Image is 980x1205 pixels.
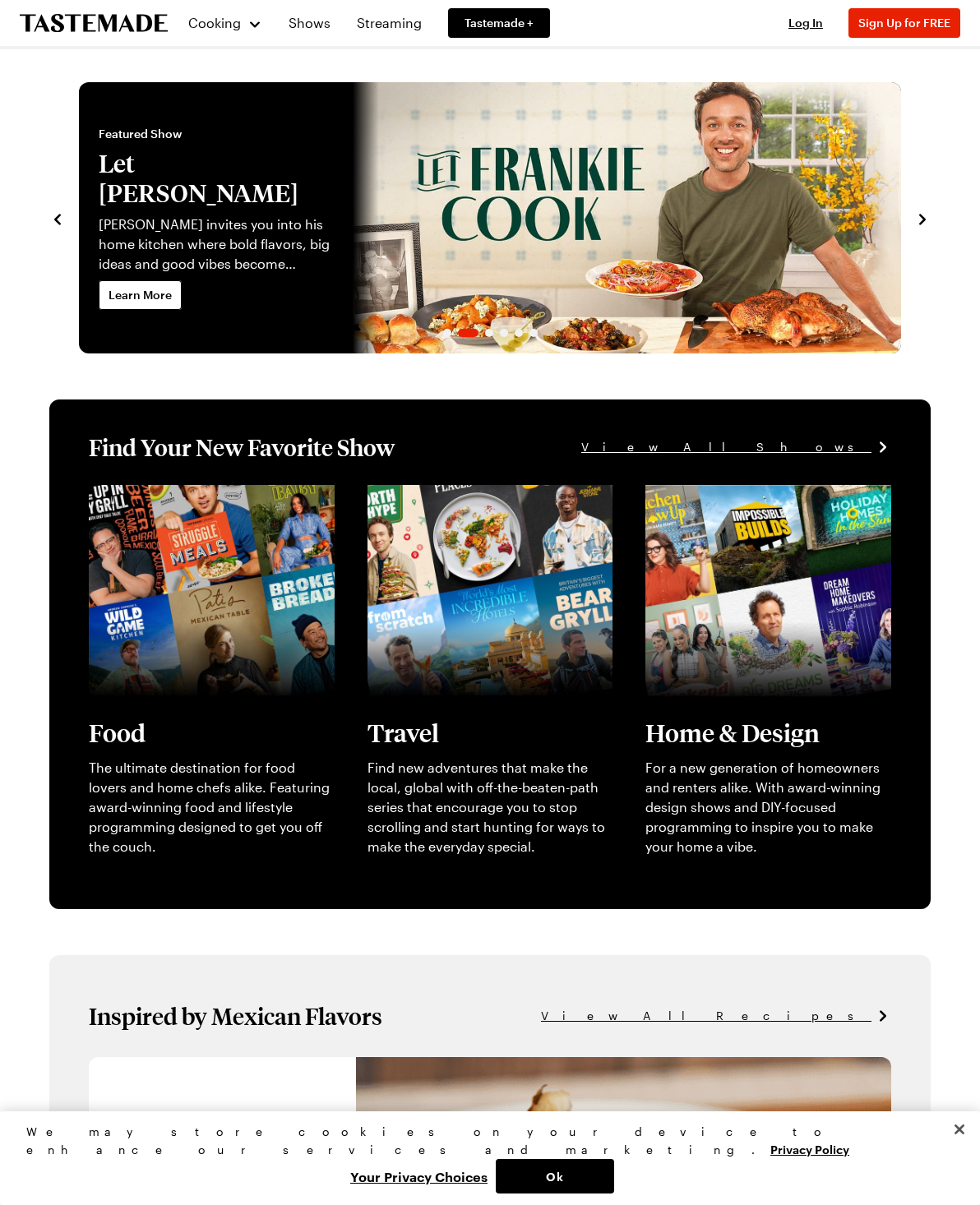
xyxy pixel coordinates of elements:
[848,8,960,38] button: Sign Up for FREE
[187,3,262,43] button: Cooking
[500,329,508,337] span: Go to slide 4
[99,215,333,274] p: [PERSON_NAME] invites you into his home kitchen where bold flavors, big ideas and good vibes beco...
[485,329,493,337] span: Go to slide 3
[529,329,538,337] span: Go to slide 6
[645,487,870,502] a: View full content for [object Object]
[99,280,182,310] a: Learn More
[581,438,871,456] span: View All Shows
[49,208,66,228] button: navigate to previous item
[581,438,891,456] a: View All Shows
[188,15,241,30] span: Cooking
[541,1007,891,1025] a: View All Recipes
[26,1123,940,1193] div: Privacy
[496,1159,614,1193] button: Ok
[89,432,395,462] h1: Find Your New Favorite Show
[20,14,168,33] a: To Tastemade Home Page
[773,15,839,31] button: Log In
[99,149,333,208] h2: Let [PERSON_NAME]
[858,16,950,30] span: Sign Up for FREE
[443,329,451,337] span: Go to slide 1
[26,1123,940,1159] div: We may store cookies on your device to enhance our services and marketing.
[941,1111,978,1147] button: Close
[89,487,313,502] a: View full content for [object Object]
[515,329,523,337] span: Go to slide 5
[458,329,478,337] span: Go to slide 2
[109,287,172,303] span: Learn More
[788,16,823,30] span: Log In
[914,208,931,228] button: navigate to next item
[89,1001,382,1031] h1: Inspired by Mexican Flavors
[770,1141,849,1157] a: More information about your privacy, opens in a new tab
[99,126,333,142] span: Featured Show
[79,82,901,353] div: 2 / 6
[342,1159,496,1193] button: Your Privacy Choices
[541,1007,871,1025] span: View All Recipes
[465,15,534,31] span: Tastemade +
[367,487,592,502] a: View full content for [object Object]
[448,8,550,38] a: Tastemade +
